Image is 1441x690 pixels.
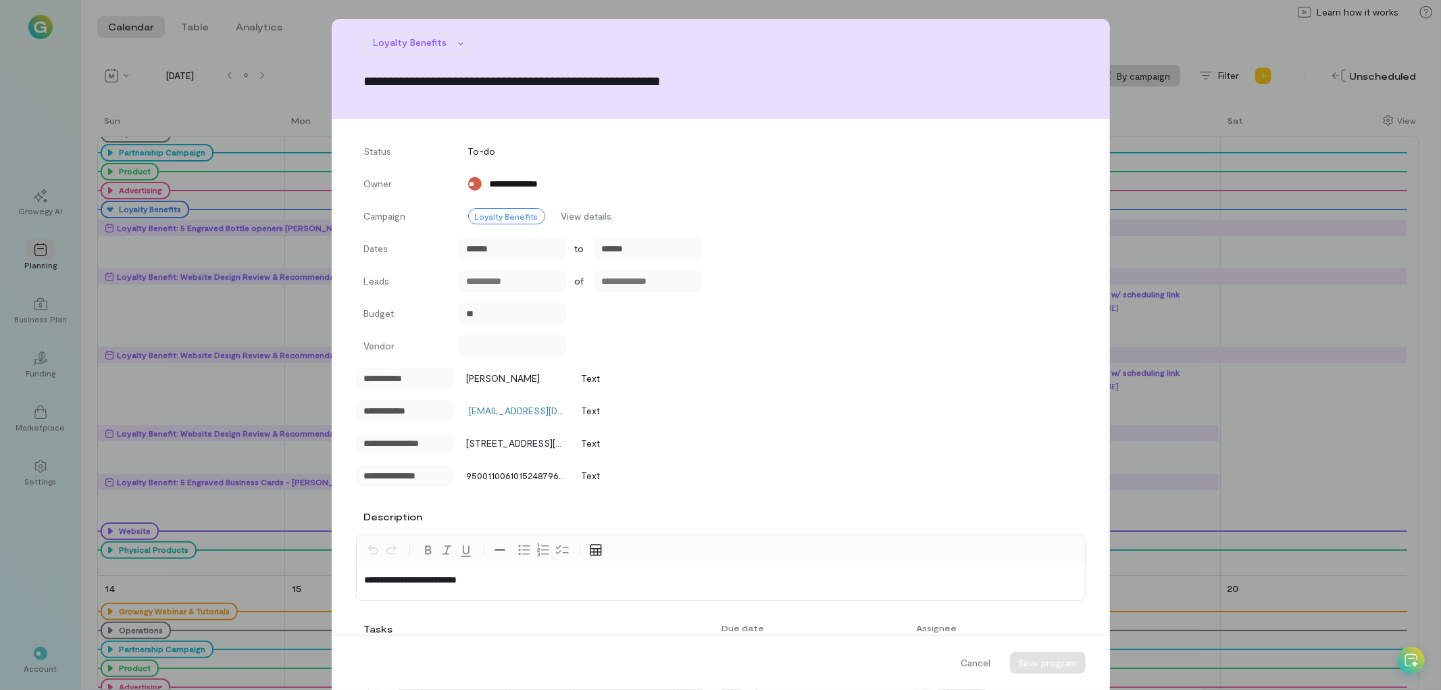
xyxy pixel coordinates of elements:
[364,307,445,324] label: Budget
[459,372,540,385] div: [PERSON_NAME]
[364,145,445,162] label: Status
[364,622,390,636] div: Tasks
[364,210,445,227] label: Campaign
[961,656,991,670] span: Cancel
[357,565,1085,600] div: editable markdown
[459,437,566,450] div: [STREET_ADDRESS][PERSON_NAME]
[470,405,623,416] a: [EMAIL_ADDRESS][DOMAIN_NAME]
[908,622,1037,633] div: Assignee
[575,242,584,255] span: to
[575,274,584,288] span: of
[364,510,423,524] label: Description
[713,622,908,633] div: Due date
[364,339,445,357] label: Vendor
[364,274,445,292] label: Leads
[1010,652,1086,674] button: Save program
[364,242,445,255] label: Dates
[459,469,566,483] div: 9500110061015248796023
[561,210,612,223] span: View details
[364,177,445,195] label: Owner
[1018,657,1078,668] span: Save program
